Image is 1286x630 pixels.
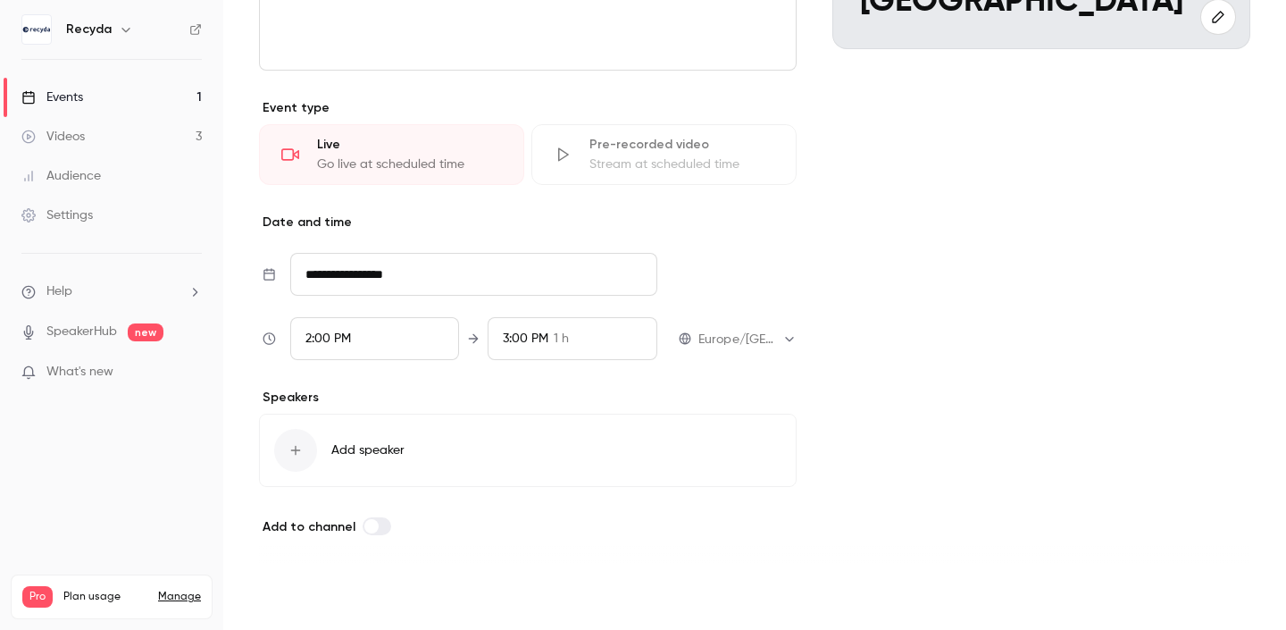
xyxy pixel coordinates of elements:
[589,136,774,154] div: Pre-recorded video
[317,136,502,154] div: Live
[21,128,85,146] div: Videos
[290,253,657,296] input: Tue, Feb 17, 2026
[21,282,202,301] li: help-dropdown-opener
[46,323,117,341] a: SpeakerHub
[331,441,405,459] span: Add speaker
[22,586,53,608] span: Pro
[66,21,112,38] h6: Recyda
[21,206,93,224] div: Settings
[46,363,113,382] span: What's new
[259,124,524,185] div: LiveGo live at scheduled time
[21,88,83,106] div: Events
[488,317,657,360] div: To
[158,590,201,604] a: Manage
[63,590,147,604] span: Plan usage
[46,282,72,301] span: Help
[259,214,797,231] p: Date and time
[259,99,797,117] p: Event type
[554,330,569,349] span: 1 h
[128,323,163,341] span: new
[259,580,323,616] button: Save
[21,167,101,185] div: Audience
[290,317,460,360] div: From
[263,519,355,534] span: Add to channel
[259,389,797,407] p: Speakers
[305,332,351,345] span: 2:00 PM
[22,15,51,44] img: Recyda
[317,155,502,173] div: Go live at scheduled time
[531,124,797,185] div: Pre-recorded videoStream at scheduled time
[589,155,774,173] div: Stream at scheduled time
[698,331,797,349] div: Europe/[GEOGRAPHIC_DATA]
[503,332,548,345] span: 3:00 PM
